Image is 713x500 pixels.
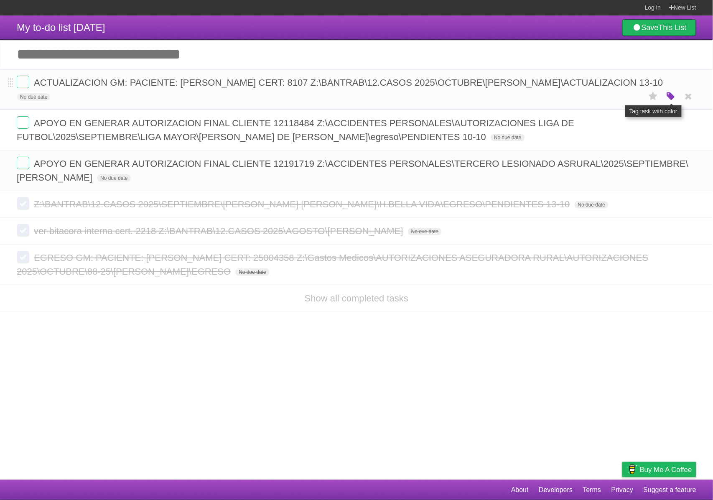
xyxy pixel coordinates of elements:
a: About [511,482,529,498]
span: APOYO EN GENERAR AUTORIZACION FINAL CLIENTE 12118484 Z:\ACCIDENTES PERSONALES\AUTORIZACIONES LIGA... [17,118,574,142]
a: Show all completed tasks [305,293,408,304]
span: Z:\BANTRAB\12.CASOS 2025\SEPTIEMBRE\[PERSON_NAME] [PERSON_NAME]\H.BELLA VIDA\EGRESO\PENDIENTES 13-10 [34,199,572,209]
span: No due date [97,174,131,182]
span: No due date [408,228,442,235]
span: Buy me a coffee [640,462,692,477]
a: Privacy [611,482,633,498]
span: ver bitacora interna cert. 2218 Z:\BANTRAB\12.CASOS 2025\AGOSTO\[PERSON_NAME] [34,226,405,236]
span: ACTUALIZACION GM: PACIENTE: [PERSON_NAME] CERT: 8107 Z:\BANTRAB\12.CASOS 2025\OCTUBRE\[PERSON_NAM... [34,77,665,88]
label: Star task [645,89,661,103]
span: No due date [17,93,51,101]
label: Done [17,116,29,129]
label: Done [17,224,29,237]
a: Buy me a coffee [622,462,696,477]
a: Terms [583,482,601,498]
b: This List [659,23,687,32]
label: Done [17,197,29,210]
label: Done [17,251,29,263]
label: Done [17,76,29,88]
a: Developers [539,482,573,498]
span: No due date [235,268,269,276]
span: No due date [575,201,609,209]
label: Done [17,157,29,169]
a: SaveThis List [622,19,696,36]
span: No due date [491,134,525,141]
span: My to-do list [DATE] [17,22,105,33]
a: Suggest a feature [644,482,696,498]
span: EGRESO GM: PACIENTE: [PERSON_NAME] CERT: 25004358 Z:\Gastos Medicos\AUTORIZACIONES ASEGURADORA RU... [17,253,648,277]
img: Buy me a coffee [626,462,638,477]
span: APOYO EN GENERAR AUTORIZACION FINAL CLIENTE 12191719 Z:\ACCIDENTES PERSONALES\TERCERO LESIONADO A... [17,158,688,183]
